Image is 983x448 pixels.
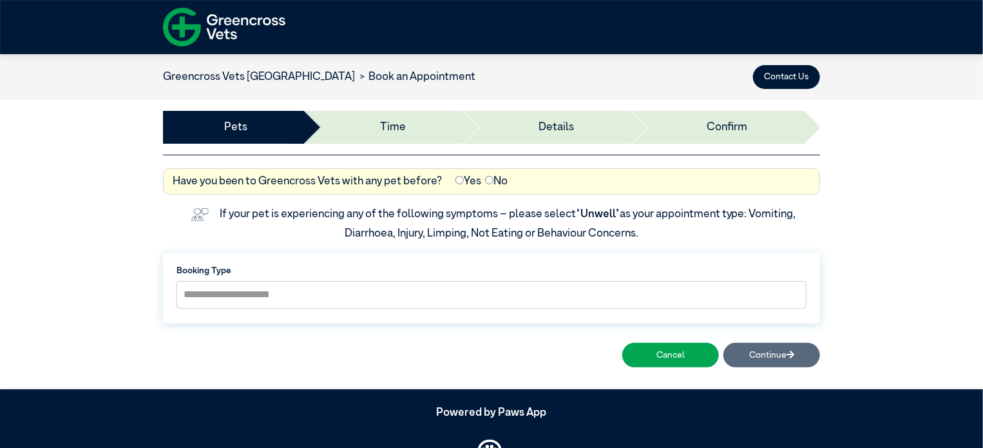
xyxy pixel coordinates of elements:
[455,176,464,184] input: Yes
[355,69,476,86] li: Book an Appointment
[455,173,481,190] label: Yes
[220,209,798,239] label: If your pet is experiencing any of the following symptoms – please select as your appointment typ...
[485,176,493,184] input: No
[163,407,820,420] h5: Powered by Paws App
[187,204,213,226] img: vet
[163,3,285,51] img: f-logo
[163,69,476,86] nav: breadcrumb
[622,343,719,367] button: Cancel
[485,173,508,190] label: No
[163,72,355,83] a: Greencross Vets [GEOGRAPHIC_DATA]
[224,119,247,136] a: Pets
[173,173,443,190] label: Have you been to Greencross Vets with any pet before?
[177,264,806,277] label: Booking Type
[576,209,620,220] span: “Unwell”
[753,65,820,89] button: Contact Us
